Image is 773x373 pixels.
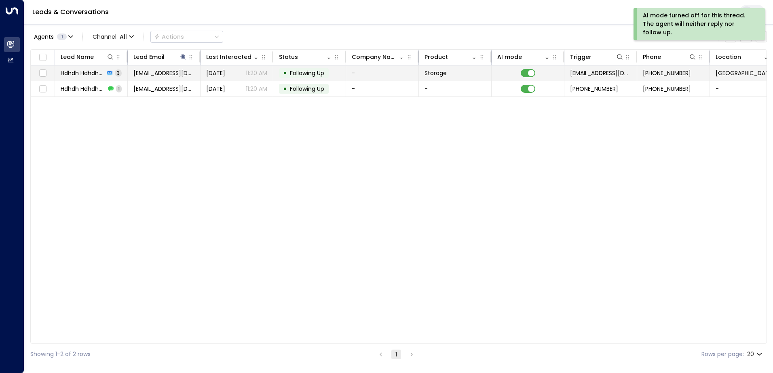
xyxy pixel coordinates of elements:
div: Status [279,52,298,62]
span: +442085425568 [643,85,691,93]
span: Following Up [290,69,324,77]
span: All [120,34,127,40]
span: ndhdhd@dhdhd.com [133,69,194,77]
td: - [346,65,419,81]
button: Actions [150,31,223,43]
div: Location [716,52,741,62]
div: 20 [747,348,764,360]
span: Toggle select row [38,68,48,78]
span: +442085425568 [643,69,691,77]
div: Product [425,52,448,62]
div: • [283,66,287,80]
div: Lead Name [61,52,94,62]
p: 11:20 AM [246,85,267,93]
span: Toggle select row [38,84,48,94]
div: Last Interacted [206,52,251,62]
span: 3 [115,69,122,76]
div: Location [716,52,770,62]
div: Product [425,52,478,62]
a: Leads & Conversations [32,7,109,17]
td: - [419,81,492,96]
span: Hdhdh Hdhdhdh [61,85,106,93]
span: 1 [57,34,67,40]
span: Storage [425,69,447,77]
div: Trigger [570,52,624,62]
span: Toggle select all [38,52,48,63]
span: Yesterday [206,69,225,77]
span: Following Up [290,85,324,93]
div: Phone [643,52,661,62]
button: page 1 [391,350,401,359]
button: Agents1 [30,31,76,42]
label: Rows per page: [701,350,744,358]
span: 1 [116,85,122,92]
span: ndhdhd@dhdhd.com [133,85,194,93]
div: Lead Email [133,52,187,62]
span: Hdhdh Hdhdhdh [61,69,104,77]
div: Showing 1-2 of 2 rows [30,350,91,358]
button: Channel:All [89,31,137,42]
span: Agents [34,34,54,40]
td: - [346,81,419,96]
span: +442085425568 [570,85,618,93]
span: Oct 08, 2025 [206,85,225,93]
span: leads@space-station.co.uk [570,69,631,77]
div: AI mode turned off for this thread. The agent will neither reply nor follow up. [643,11,754,37]
div: Button group with a nested menu [150,31,223,43]
p: 11:20 AM [246,69,267,77]
div: • [283,82,287,96]
div: Last Interacted [206,52,260,62]
div: Company Name [352,52,397,62]
div: AI mode [497,52,551,62]
div: Trigger [570,52,591,62]
nav: pagination navigation [376,349,417,359]
div: Actions [154,33,184,40]
div: Phone [643,52,697,62]
div: Lead Email [133,52,165,62]
div: Company Name [352,52,406,62]
div: AI mode [497,52,522,62]
div: Status [279,52,333,62]
span: Channel: [89,31,137,42]
div: Lead Name [61,52,114,62]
